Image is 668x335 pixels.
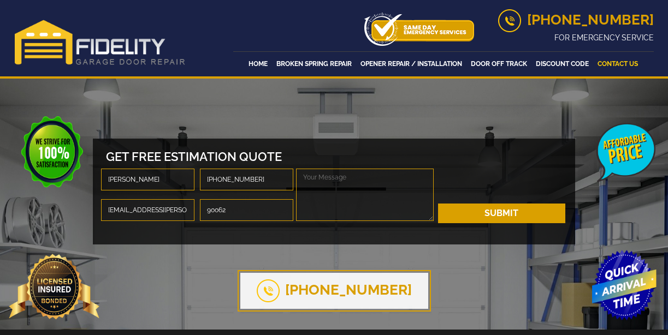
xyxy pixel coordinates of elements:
[257,279,280,302] img: call.png
[364,13,474,46] img: icon-top.png
[468,56,530,71] a: Door Off Track
[438,204,565,223] button: Submit
[498,9,521,32] img: call.png
[273,56,355,71] a: Broken Spring Repair
[498,11,654,28] a: [PHONE_NUMBER]
[533,56,592,71] a: Discount Code
[101,199,194,221] input: Enter Email
[438,169,566,201] iframe: reCAPTCHA
[245,56,271,71] a: Home
[200,169,293,190] input: (___) ___-____
[240,273,428,309] a: [PHONE_NUMBER]
[357,56,465,71] a: Opener Repair / Installation
[594,56,641,71] a: Contact Us
[98,149,570,164] h2: Get Free Estimation Quote
[498,32,654,44] p: For Emergency Service
[101,169,194,190] input: Name
[15,20,187,67] img: Fidelity.png
[200,199,293,221] input: Zip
